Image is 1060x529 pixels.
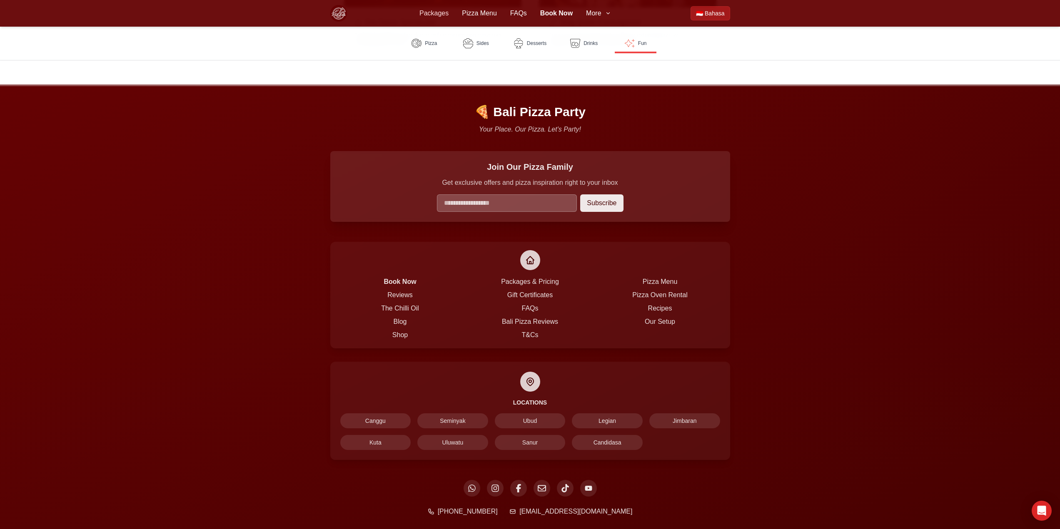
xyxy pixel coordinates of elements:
[645,318,675,325] a: Our Setup
[417,413,488,428] a: Seminyak
[384,278,416,285] a: Book Now
[340,178,720,188] p: Get exclusive offers and pizza inspiration right to your inbox
[643,278,678,285] a: Pizza Menu
[340,413,411,428] a: Canggu
[330,5,347,22] img: Bali Pizza Party Logo
[381,305,419,312] a: The Chilli Oil
[649,413,720,428] a: Jimbaran
[462,8,497,18] a: Pizza Menu
[463,38,473,48] img: Sides
[509,507,632,517] a: [EMAIL_ADDRESS][DOMAIN_NAME]
[527,40,546,47] span: Desserts
[584,40,598,47] span: Drinks
[615,33,656,53] a: Fun
[572,435,643,450] a: Candidasa
[514,38,524,48] img: Desserts
[455,33,497,53] a: Sides
[1032,501,1052,521] div: Open Intercom Messenger
[691,6,730,20] a: Beralih ke Bahasa Indonesia
[648,305,672,312] a: Recipes
[476,40,489,47] span: Sides
[501,278,559,285] a: Packages & Pricing
[330,124,730,134] p: Your Place. Our Pizza. Let's Party!
[580,194,623,212] button: Subscribe
[419,8,449,18] a: Packages
[404,33,445,53] a: Pizza
[507,33,553,53] a: Desserts
[425,40,437,47] span: Pizza
[632,291,688,298] a: Pizza Oven Rental
[428,507,498,517] a: [PHONE_NUMBER]
[563,33,605,53] a: Drinks
[412,38,422,48] img: Pizza
[502,318,558,325] a: Bali Pizza Reviews
[340,398,720,407] h4: Locations
[507,291,553,298] a: Gift Certificates
[570,38,580,48] img: Drinks
[705,9,724,17] span: Bahasa
[393,318,407,325] a: Blog
[586,8,601,18] span: More
[340,435,411,450] a: Kuta
[510,8,527,18] a: FAQs
[572,413,643,428] a: Legian
[522,331,539,338] a: T&Cs
[495,435,566,450] a: Sanur
[638,40,647,47] span: Fun
[521,305,538,312] a: FAQs
[392,331,408,338] a: Shop
[417,435,488,450] a: Uluwatu
[625,38,635,48] img: Fun
[495,413,566,428] a: Ubud
[340,161,720,173] h3: Join Our Pizza Family
[586,8,611,18] button: More
[540,8,573,18] a: Book Now
[330,104,730,119] p: 🍕 Bali Pizza Party
[387,291,412,298] a: Reviews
